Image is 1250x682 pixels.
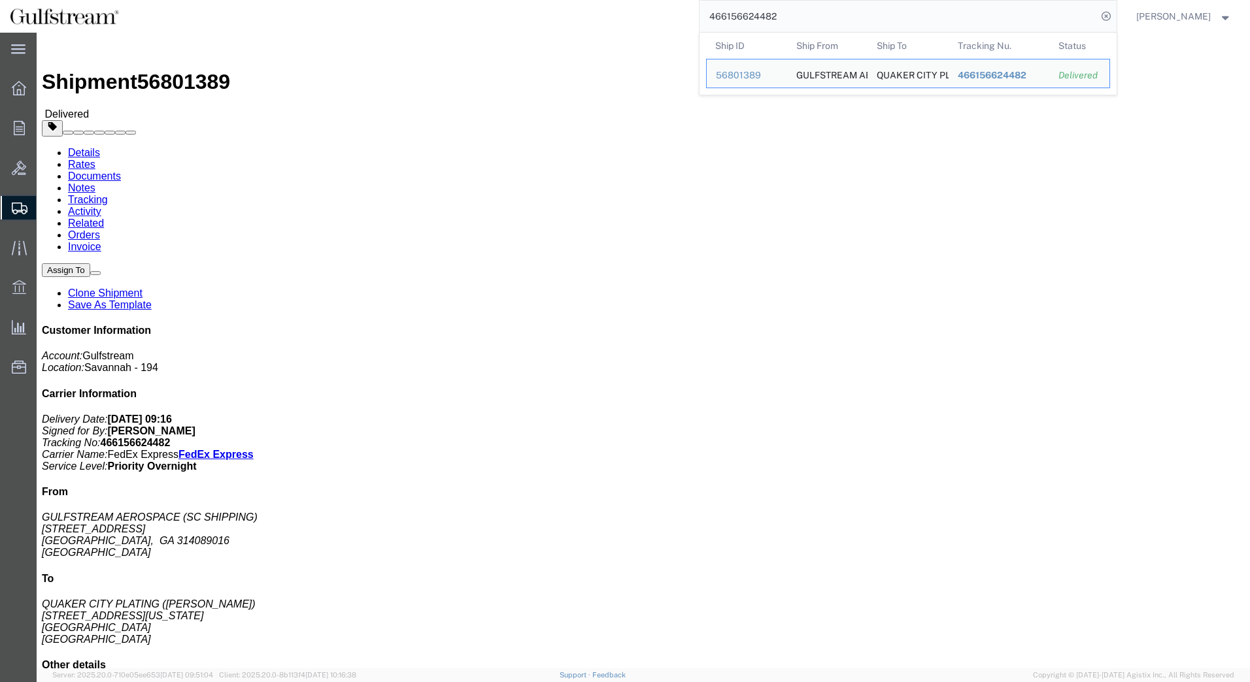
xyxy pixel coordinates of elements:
[706,33,1117,95] table: Search Results
[219,671,356,679] span: Client: 2025.20.0-8b113f4
[877,59,939,88] div: QUAKER CITY PLATING
[1033,670,1234,681] span: Copyright © [DATE]-[DATE] Agistix Inc., All Rights Reserved
[1136,9,1211,24] span: TROY CROSS
[9,7,120,26] img: logo
[305,671,356,679] span: [DATE] 10:16:38
[52,671,213,679] span: Server: 2025.20.0-710e05ee653
[948,33,1049,59] th: Tracking Nu.
[957,70,1026,80] span: 466156624482
[706,33,787,59] th: Ship ID
[786,33,868,59] th: Ship From
[957,69,1040,82] div: 466156624482
[592,671,626,679] a: Feedback
[796,59,858,88] div: GULFSTREAM AEROSPACE
[1058,69,1100,82] div: Delivered
[1049,33,1110,59] th: Status
[716,69,778,82] div: 56801389
[1136,8,1232,24] button: [PERSON_NAME]
[560,671,592,679] a: Support
[160,671,213,679] span: [DATE] 09:51:04
[700,1,1097,32] input: Search for shipment number, reference number
[868,33,949,59] th: Ship To
[37,33,1250,668] iframe: FS Legacy Container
